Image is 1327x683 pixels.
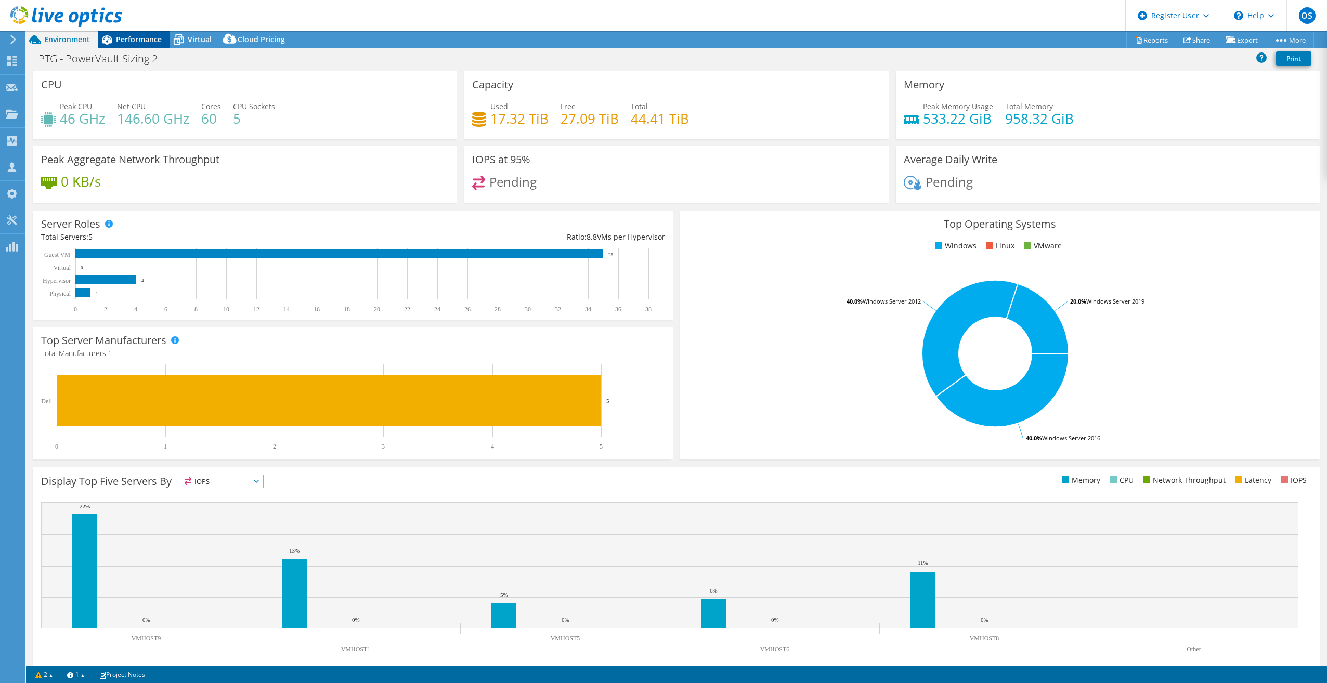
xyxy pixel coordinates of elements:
[353,231,665,243] div: Ratio: VMs per Hypervisor
[562,616,569,623] text: 0%
[164,306,167,313] text: 6
[92,668,152,681] a: Project Notes
[44,251,70,258] text: Guest VM
[1176,32,1218,48] a: Share
[132,635,161,642] text: VMHOST9
[374,306,380,313] text: 20
[587,232,597,242] span: 8.8
[434,306,440,313] text: 24
[352,616,360,623] text: 0%
[201,101,221,111] span: Cores
[981,616,988,623] text: 0%
[80,503,90,509] text: 22%
[1187,646,1201,653] text: Other
[88,232,93,242] span: 5
[771,616,779,623] text: 0%
[923,101,993,111] span: Peak Memory Usage
[490,101,508,111] span: Used
[164,443,167,450] text: 1
[1107,475,1134,486] li: CPU
[923,113,993,124] h4: 533.22 GiB
[28,668,60,681] a: 2
[74,306,77,313] text: 0
[904,79,944,90] h3: Memory
[34,53,174,64] h1: PTG - PowerVault Sizing 2
[117,101,146,111] span: Net CPU
[500,592,508,598] text: 5%
[710,587,718,594] text: 6%
[233,101,275,111] span: CPU Sockets
[117,113,189,124] h4: 146.60 GHz
[201,113,221,124] h4: 60
[273,443,276,450] text: 2
[863,297,921,305] tspan: Windows Server 2012
[1005,113,1074,124] h4: 958.32 GiB
[41,348,665,359] h4: Total Manufacturers:
[1026,434,1042,442] tspan: 40.0%
[60,668,92,681] a: 1
[1086,297,1144,305] tspan: Windows Server 2019
[983,240,1014,252] li: Linux
[1126,32,1176,48] a: Reports
[918,560,928,566] text: 11%
[606,398,609,404] text: 5
[760,646,790,653] text: VMHOST6
[41,218,100,230] h3: Server Roles
[645,306,652,313] text: 38
[314,306,320,313] text: 16
[472,79,513,90] h3: Capacity
[60,113,105,124] h4: 46 GHz
[41,398,52,405] text: Dell
[926,173,973,190] span: Pending
[108,348,112,358] span: 1
[631,113,689,124] h4: 44.41 TiB
[194,306,198,313] text: 8
[404,306,410,313] text: 22
[1232,475,1271,486] li: Latency
[41,231,353,243] div: Total Servers:
[134,306,137,313] text: 4
[181,475,263,488] span: IOPS
[490,113,549,124] h4: 17.32 TiB
[1299,7,1316,24] span: OS
[1276,51,1311,66] a: Print
[608,252,614,257] text: 35
[96,291,98,296] text: 1
[932,240,977,252] li: Windows
[555,306,561,313] text: 32
[1042,434,1100,442] tspan: Windows Server 2016
[344,306,350,313] text: 18
[253,306,259,313] text: 12
[615,306,621,313] text: 36
[1140,475,1226,486] li: Network Throughput
[116,34,162,44] span: Performance
[551,635,580,642] text: VMHOST5
[585,306,591,313] text: 34
[44,34,90,44] span: Environment
[55,443,58,450] text: 0
[491,443,494,450] text: 4
[54,264,71,271] text: Virtual
[233,113,275,124] h4: 5
[141,278,144,283] text: 4
[283,306,290,313] text: 14
[561,113,619,124] h4: 27.09 TiB
[81,265,83,270] text: 0
[142,616,150,623] text: 0%
[1005,101,1053,111] span: Total Memory
[495,306,501,313] text: 28
[472,154,530,165] h3: IOPS at 95%
[41,154,219,165] h3: Peak Aggregate Network Throughput
[188,34,212,44] span: Virtual
[847,297,863,305] tspan: 40.0%
[970,635,999,642] text: VMHOST8
[43,277,71,284] text: Hypervisor
[525,306,531,313] text: 30
[1266,32,1314,48] a: More
[60,101,92,111] span: Peak CPU
[49,290,71,297] text: Physical
[341,646,371,653] text: VMHOST1
[223,306,229,313] text: 10
[238,34,285,44] span: Cloud Pricing
[600,443,603,450] text: 5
